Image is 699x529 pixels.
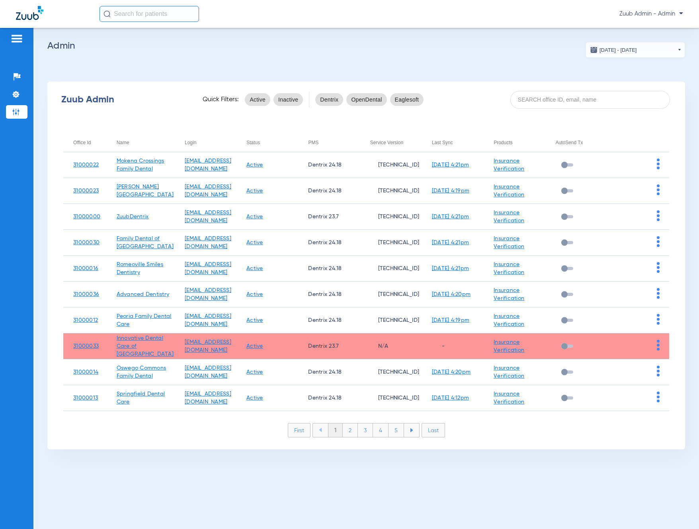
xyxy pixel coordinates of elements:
td: Dentrix 24.18 [298,152,360,178]
a: 31000022 [73,162,99,168]
input: SEARCH office ID, email, name [510,91,670,109]
td: [TECHNICAL_ID] [360,230,422,256]
td: [TECHNICAL_ID] [360,359,422,385]
img: group-dot-blue.svg [657,314,660,325]
img: Search Icon [103,10,111,18]
a: Insurance Verification [494,365,524,379]
div: Office Id [73,138,91,147]
a: Insurance Verification [494,210,524,223]
div: Last Sync [432,138,484,147]
a: 31000012 [73,317,98,323]
a: [DATE] 4:12pm [432,395,469,401]
a: Insurance Verification [494,158,524,172]
li: 1 [328,423,343,437]
a: [EMAIL_ADDRESS][DOMAIN_NAME] [185,391,231,405]
a: Romeoville Smiles Dentistry [117,262,163,275]
div: Last Sync [432,138,453,147]
li: 3 [358,423,373,437]
a: [DATE] 4:21pm [432,214,469,219]
div: Name [117,138,175,147]
a: 31000013 [73,395,98,401]
span: Quick Filters: [203,96,239,104]
img: group-dot-blue.svg [657,288,660,299]
td: [TECHNICAL_ID] [360,178,422,204]
span: OpenDental [351,96,382,104]
div: Status [246,138,298,147]
a: [EMAIL_ADDRESS][DOMAIN_NAME] [185,262,231,275]
td: Dentrix 23.7 [298,204,360,230]
div: AutoSend Tx [555,138,607,147]
a: Family Dental of [GEOGRAPHIC_DATA] [117,236,174,249]
a: Insurance Verification [494,288,524,301]
a: Active [246,317,263,323]
a: [DATE] 4:21pm [432,240,469,245]
span: Dentrix [320,96,338,104]
a: Insurance Verification [494,313,524,327]
div: AutoSend Tx [555,138,583,147]
a: [DATE] 4:20pm [432,292,471,297]
span: Active [250,96,266,104]
mat-chip-listbox: pms-filters [315,92,424,108]
td: [TECHNICAL_ID] [360,152,422,178]
a: [DATE] 4:19pm [432,188,469,194]
a: [PERSON_NAME][GEOGRAPHIC_DATA] [117,184,174,198]
a: Active [246,292,263,297]
span: Eaglesoft [395,96,419,104]
div: Service Version [370,138,403,147]
img: group-dot-blue.svg [657,340,660,351]
img: group-dot-blue.svg [657,392,660,402]
li: 2 [343,423,358,437]
td: Dentrix 24.18 [298,282,360,308]
li: First [288,423,310,437]
a: [DATE] 4:19pm [432,317,469,323]
img: group-dot-blue.svg [657,262,660,273]
img: hamburger-icon [10,34,23,43]
td: [TECHNICAL_ID] [360,256,422,282]
a: [DATE] 4:21pm [432,266,469,271]
td: [TECHNICAL_ID] [360,308,422,333]
li: 4 [373,423,389,437]
div: Service Version [370,138,422,147]
td: [TECHNICAL_ID] [360,385,422,411]
a: 31000023 [73,188,99,194]
a: Active [246,343,263,349]
a: [EMAIL_ADDRESS][DOMAIN_NAME] [185,158,231,172]
a: Active [246,395,263,401]
a: 31000016 [73,266,98,271]
mat-chip-listbox: status-filters [245,92,303,108]
a: Insurance Verification [494,184,524,198]
a: [EMAIL_ADDRESS][DOMAIN_NAME] [185,313,231,327]
div: Products [494,138,545,147]
a: Oswego Commons Family Dental [117,365,166,379]
img: group-dot-blue.svg [657,210,660,221]
td: Dentrix 24.18 [298,385,360,411]
a: [EMAIL_ADDRESS][DOMAIN_NAME] [185,236,231,249]
a: Advanced Dentistry [117,292,170,297]
a: Insurance Verification [494,339,524,353]
div: PMS [308,138,318,147]
div: PMS [308,138,360,147]
a: [EMAIL_ADDRESS][DOMAIN_NAME] [185,210,231,223]
a: Active [246,240,263,245]
img: date.svg [590,46,598,54]
h2: Admin [47,42,685,50]
td: Dentrix 24.18 [298,230,360,256]
li: 5 [389,423,404,437]
a: Insurance Verification [494,236,524,249]
div: Login [185,138,196,147]
span: - [432,343,445,349]
img: arrow-right-blue.svg [410,428,413,432]
div: Zuub Admin [61,96,189,104]
a: Active [246,214,263,219]
a: [EMAIL_ADDRESS][DOMAIN_NAME] [185,339,231,353]
a: Innovative Dental Care of [GEOGRAPHIC_DATA] [117,335,174,357]
a: 31000030 [73,240,100,245]
td: Dentrix 24.18 [298,359,360,385]
a: 31000036 [73,292,99,297]
button: [DATE] - [DATE] [586,42,685,58]
a: ZuubDentrix [117,214,149,219]
img: group-dot-blue.svg [657,159,660,169]
a: [EMAIL_ADDRESS][DOMAIN_NAME] [185,288,231,301]
a: 31000000 [73,214,100,219]
a: [EMAIL_ADDRESS][DOMAIN_NAME] [185,184,231,198]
